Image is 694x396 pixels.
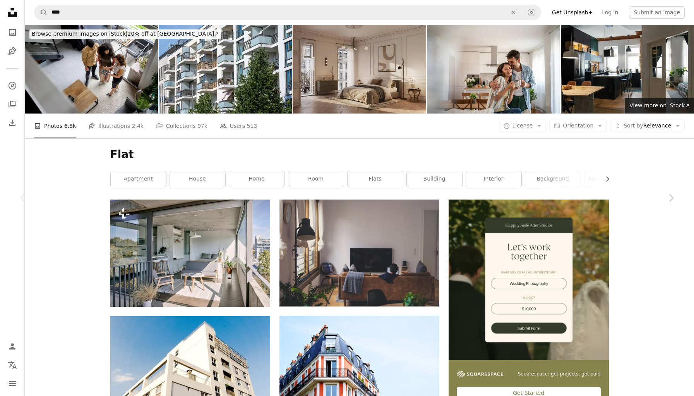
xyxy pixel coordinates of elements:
span: 97k [197,122,207,130]
a: Log in / Sign up [5,339,20,354]
a: Download History [5,115,20,131]
a: Get Unsplash+ [547,6,597,19]
a: View more on iStock↗ [625,98,694,114]
img: Young couple drinking morning coffee enjoying the weekend in their new apartment [427,25,560,114]
a: house [170,171,225,187]
a: a balcony with a table, chairs and a couch [110,250,270,257]
button: Language [5,357,20,373]
a: Collections 97k [156,114,207,138]
h1: Flat [110,148,609,162]
a: apartment [111,171,166,187]
a: apartment building [584,171,640,187]
img: Digitally generated image of old style bedroom with access to balcony [293,25,426,114]
span: Squarespace: get projects, get paid [518,371,601,377]
img: Couple discussing details of a house with their real estate agent while looking at a brochure [25,25,158,114]
span: Relevance [624,122,671,130]
a: Log in [597,6,623,19]
img: file-1747939142011-51e5cc87e3c9 [457,371,503,378]
span: Orientation [563,122,593,129]
img: file-1747939393036-2c53a76c450aimage [449,200,608,360]
a: Illustrations [5,43,20,59]
form: Find visuals sitewide [34,5,541,20]
button: Submit an image [629,6,685,19]
a: building [407,171,462,187]
img: woman sitting on couch in front of LED TV [279,200,439,306]
span: Sort by [624,122,643,129]
a: woman sitting on couch in front of LED TV [279,250,439,257]
a: Explore [5,78,20,93]
a: background [525,171,581,187]
img: a balcony with a table, chairs and a couch [110,200,270,306]
a: home [229,171,284,187]
img: Apartment building with green trees [159,25,292,114]
span: 20% off at [GEOGRAPHIC_DATA] ↗ [32,31,219,37]
button: Menu [5,376,20,391]
span: 513 [247,122,257,130]
a: Users 513 [220,114,257,138]
a: Collections [5,96,20,112]
a: flats [348,171,403,187]
a: Photos [5,25,20,40]
a: white concrete building under blue sky during daytime [110,366,270,373]
button: Sort byRelevance [610,120,685,132]
a: room [288,171,344,187]
button: scroll list to the right [600,171,609,187]
button: Visual search [522,5,541,20]
span: 2.4k [132,122,144,130]
a: interior [466,171,521,187]
span: License [512,122,533,129]
button: Clear [505,5,522,20]
button: License [499,120,547,132]
a: Illustrations 2.4k [88,114,144,138]
a: Next [648,161,694,235]
img: Modern Apartment With Black Kitchen Design in Art Nouveau Building Featuring Unique Elements [561,25,694,114]
span: Browse premium images on iStock | [32,31,127,37]
a: Browse premium images on iStock|20% off at [GEOGRAPHIC_DATA]↗ [25,25,226,43]
span: View more on iStock ↗ [629,102,689,108]
button: Search Unsplash [34,5,48,20]
button: Orientation [549,120,607,132]
a: red and white painted wall apartment complex [279,366,439,373]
